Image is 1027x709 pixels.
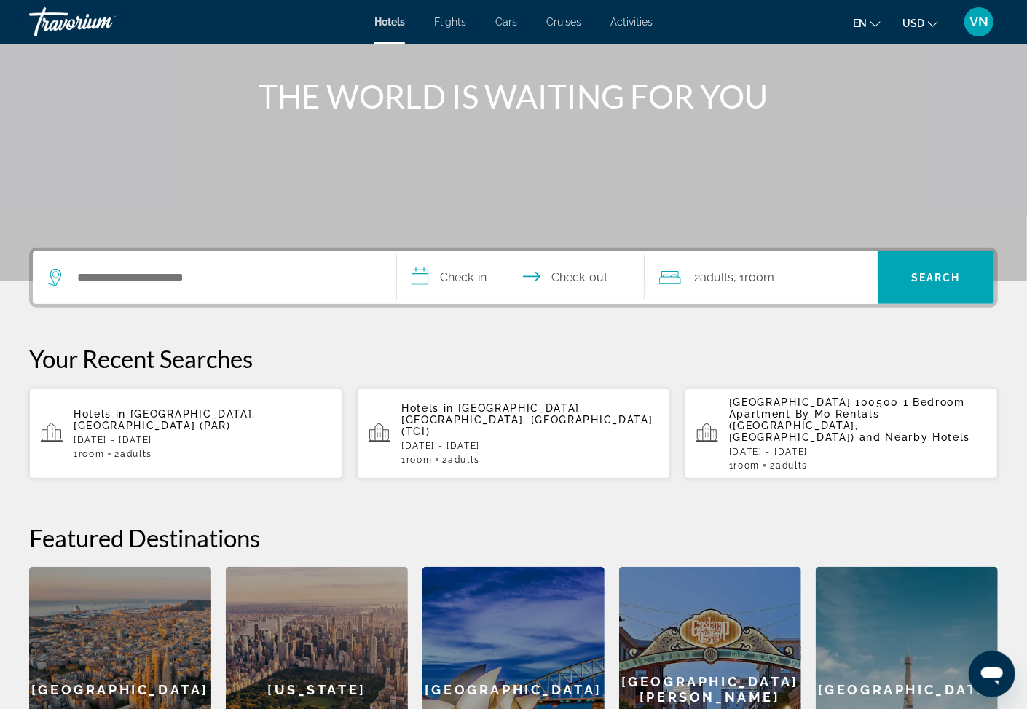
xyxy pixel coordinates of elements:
p: [DATE] - [DATE] [74,435,331,445]
a: Cruises [546,16,581,28]
span: 1 [74,449,104,459]
iframe: Schaltfläche zum Öffnen des Messaging-Fensters [969,651,1015,697]
button: Travelers: 2 adults, 0 children [645,251,878,304]
p: [DATE] - [DATE] [401,441,658,451]
button: [GEOGRAPHIC_DATA] 100500 1 Bedroom Apartment By Mo Rentals ([GEOGRAPHIC_DATA], [GEOGRAPHIC_DATA])... [685,388,998,479]
span: 2 [770,461,808,471]
a: Cars [495,16,517,28]
span: Adults [120,449,152,459]
button: User Menu [960,7,998,37]
span: en [853,17,867,29]
span: Adults [700,270,733,284]
button: Hotels in [GEOGRAPHIC_DATA], [GEOGRAPHIC_DATA] (PAR)[DATE] - [DATE]1Room2Adults [29,388,342,479]
p: [DATE] - [DATE] [729,447,986,457]
span: 2 [442,455,480,465]
button: Change currency [902,12,938,34]
span: 2 [694,267,733,288]
a: Hotels [374,16,405,28]
span: 1 [401,455,432,465]
a: Flights [434,16,466,28]
span: Room [406,455,433,465]
input: Search hotel destination [76,267,374,289]
span: [GEOGRAPHIC_DATA] 100500 1 Bedroom Apartment By Mo Rentals ([GEOGRAPHIC_DATA], [GEOGRAPHIC_DATA]) [729,396,965,443]
span: Room [744,270,774,284]
h1: THE WORLD IS WAITING FOR YOU [240,77,787,115]
span: USD [902,17,924,29]
span: Search [911,272,961,283]
span: , 1 [733,267,774,288]
button: Select check in and out date [397,251,645,304]
span: and Nearby Hotels [859,431,971,443]
span: Room [79,449,105,459]
span: Hotels in [74,408,126,420]
button: Change language [853,12,881,34]
span: Room [734,461,760,471]
span: VN [969,15,988,29]
span: Adults [448,455,480,465]
span: Hotels in [401,402,454,414]
span: Adults [776,461,808,471]
h2: Featured Destinations [29,523,998,552]
button: Search [878,251,994,304]
button: Hotels in [GEOGRAPHIC_DATA], [GEOGRAPHIC_DATA], [GEOGRAPHIC_DATA] (TCI)[DATE] - [DATE]1Room2Adults [357,388,670,479]
div: Search widget [33,251,994,304]
a: Activities [610,16,653,28]
span: [GEOGRAPHIC_DATA], [GEOGRAPHIC_DATA] (PAR) [74,408,256,431]
a: Travorium [29,3,175,41]
span: 2 [114,449,152,459]
span: 1 [729,461,760,471]
p: Your Recent Searches [29,344,998,373]
span: [GEOGRAPHIC_DATA], [GEOGRAPHIC_DATA], [GEOGRAPHIC_DATA] (TCI) [401,402,653,437]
